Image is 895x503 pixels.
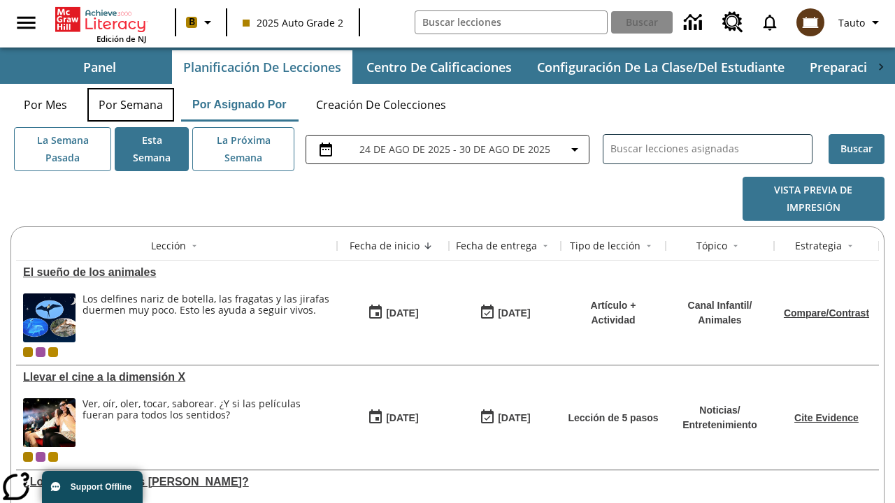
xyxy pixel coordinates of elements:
input: Buscar lecciones asignadas [610,139,812,159]
button: Sort [186,238,203,254]
img: El panel situado frente a los asientos rocía con agua nebulizada al feliz público en un cine equi... [23,398,76,447]
a: Llevar el cine a la dimensión X, Lecciones [23,371,330,384]
button: Seleccione el intervalo de fechas opción del menú [312,141,583,158]
div: OL 2025 Auto Grade 3 [36,452,45,462]
button: La semana pasada [14,127,111,171]
span: B [189,13,195,31]
span: Tauto [838,15,865,30]
button: Planificación de lecciones [172,50,352,84]
button: Sort [640,238,657,254]
div: El sueño de los animales [23,266,330,279]
div: Tópico [696,239,727,253]
div: Clase actual [23,347,33,357]
button: 08/24/25: Último día en que podrá accederse la lección [475,404,535,431]
div: Pestañas siguientes [867,50,895,84]
button: Panel [29,50,169,84]
button: Creación de colecciones [305,88,457,122]
img: Fotos de una fragata, dos delfines nariz de botella y una jirafa sobre un fondo de noche estrellada. [23,293,76,342]
a: Cite Evidence [794,412,859,423]
button: Centro de calificaciones [355,50,523,84]
div: Estrategia [795,239,842,253]
div: [DATE] [386,305,418,322]
span: 24 de ago de 2025 - 30 de ago de 2025 [359,142,550,156]
div: Llevar el cine a la dimensión X [23,371,330,384]
button: Sort [727,238,744,254]
div: Ver, oír, oler, tocar, saborear. ¿Y si las películas fueran para todos los sentidos? [83,398,330,422]
p: Artículo + Actividad [568,298,659,328]
div: Lección [151,239,186,253]
button: Buscar [829,134,885,164]
button: Sort [842,238,859,254]
a: Portada [55,6,146,34]
div: [DATE] [386,409,418,427]
a: Notificaciones [752,4,788,41]
p: Animales [688,313,752,328]
div: Portada [55,4,146,44]
button: Sort [420,238,436,254]
div: [DATE] [498,409,530,427]
a: ¿Lo quieres con papas fritas?, Lecciones [23,476,330,488]
p: Noticias / [682,403,757,418]
div: Clase actual [23,452,33,462]
a: Compare/Contrast [784,307,869,319]
button: Esta semana [115,127,189,171]
span: 2025 Auto Grade 2 [243,15,343,30]
div: New 2025 class [48,347,58,357]
svg: Collapse Date Range Filter [566,141,583,158]
div: New 2025 class [48,452,58,462]
div: Los delfines nariz de botella, las fragatas y las jirafas duermen muy poco. Esto les ayuda a segu... [83,293,330,317]
button: Por asignado por [181,88,298,122]
div: Fecha de entrega [456,239,537,253]
button: Sort [537,238,554,254]
button: La próxima semana [192,127,294,171]
button: Perfil/Configuración [833,10,889,35]
a: El sueño de los animales, Lecciones [23,266,330,279]
button: Vista previa de impresión [743,177,885,221]
div: Los delfines nariz de botella, las fragatas y las jirafas duermen muy poco. Esto les ayuda a segu... [83,293,330,342]
button: 08/18/25: Primer día en que estuvo disponible la lección [363,404,423,431]
button: Configuración de la clase/del estudiante [526,50,796,84]
button: Support Offline [42,471,143,503]
a: Centro de información [675,3,714,42]
div: Fecha de inicio [350,239,420,253]
img: avatar image [796,8,824,36]
div: [DATE] [498,305,530,322]
button: Escoja un nuevo avatar [788,4,833,41]
button: Boost El color de la clase es anaranjado claro. Cambiar el color de la clase. [180,10,222,35]
div: Subbarra de navegación [28,50,867,84]
p: Canal Infantil / [688,298,752,313]
div: ¿Lo quieres con papas fritas? [23,476,330,488]
button: 08/24/25: Último día en que podrá accederse la lección [475,300,535,326]
div: Ver, oír, oler, tocar, saborear. ¿Y si las películas fueran para todos los sentidos? [83,398,330,447]
div: Tipo de lección [570,239,640,253]
button: Por semana [87,88,174,122]
button: Por mes [10,88,80,122]
button: Abrir el menú lateral [6,2,47,43]
p: Entretenimiento [682,418,757,432]
span: Edición de NJ [96,34,146,44]
div: OL 2025 Auto Grade 3 [36,347,45,357]
p: Lección de 5 pasos [568,411,658,425]
span: Support Offline [71,482,131,492]
a: Centro de recursos, Se abrirá en una pestaña nueva. [714,3,752,41]
button: 08/24/25: Primer día en que estuvo disponible la lección [363,300,423,326]
input: Buscar campo [415,11,608,34]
